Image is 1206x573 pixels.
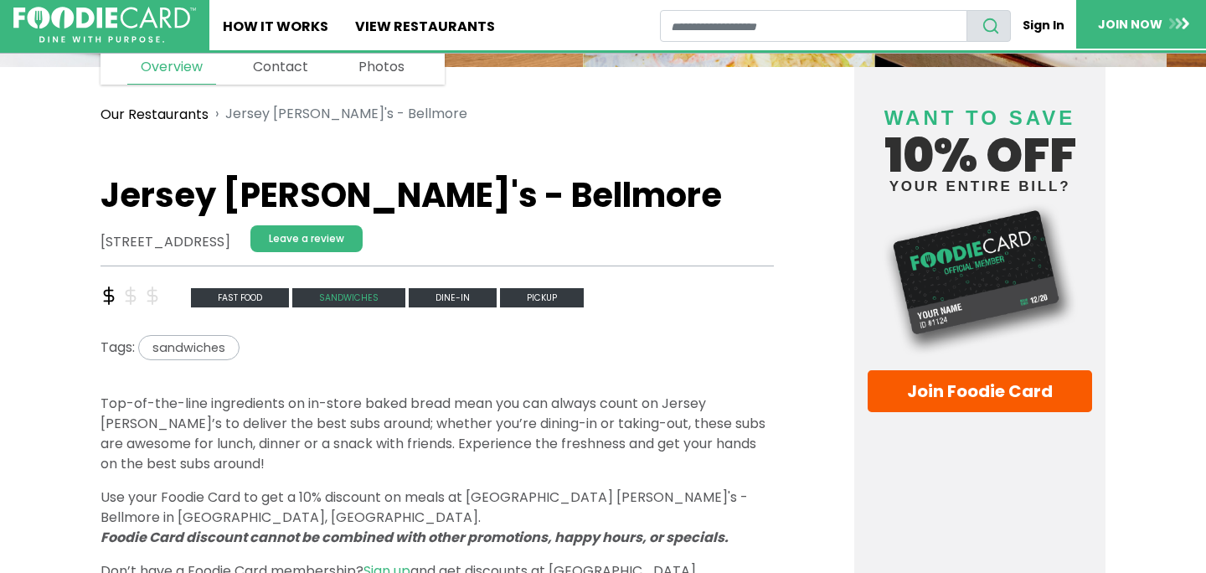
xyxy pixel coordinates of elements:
a: sandwiches [135,338,240,357]
a: Sign In [1011,10,1076,41]
a: sandwiches [292,286,409,306]
span: Pickup [500,288,584,307]
p: Use your Foodie Card to get a 10% discount on meals at [GEOGRAPHIC_DATA] [PERSON_NAME]'s - Bellmo... [100,488,774,548]
img: FoodieCard; Eat, Drink, Save, Donate [13,7,196,44]
img: Foodie Card [868,202,1092,357]
h1: Jersey [PERSON_NAME]'s - Bellmore [100,175,774,215]
a: Dine-in [409,286,500,306]
nav: breadcrumb [100,94,774,135]
span: Want to save [884,106,1075,129]
nav: page links [100,40,445,85]
button: search [966,10,1011,42]
a: Leave a review [250,225,363,252]
input: restaurant search [660,10,968,42]
i: Foodie Card discount cannot be combined with other promotions, happy hours, or specials. [100,528,729,547]
a: Pickup [500,286,584,306]
li: Jersey [PERSON_NAME]'s - Bellmore [209,104,467,125]
a: fast food [191,286,292,306]
p: Top-of-the-line ingredients on in-store baked bread mean you can always count on Jersey [PERSON_N... [100,394,774,474]
a: Overview [127,50,216,85]
span: sandwiches [292,288,405,307]
a: Join Foodie Card [868,370,1092,412]
address: [STREET_ADDRESS] [100,232,230,252]
span: fast food [191,288,289,307]
h4: 10% off [868,85,1092,194]
small: your entire bill? [868,179,1092,194]
a: Our Restaurants [100,105,209,125]
a: Contact [240,50,322,84]
span: Dine-in [409,288,497,307]
a: Photos [345,50,418,84]
span: sandwiches [138,335,240,361]
div: Tags: [100,335,774,368]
